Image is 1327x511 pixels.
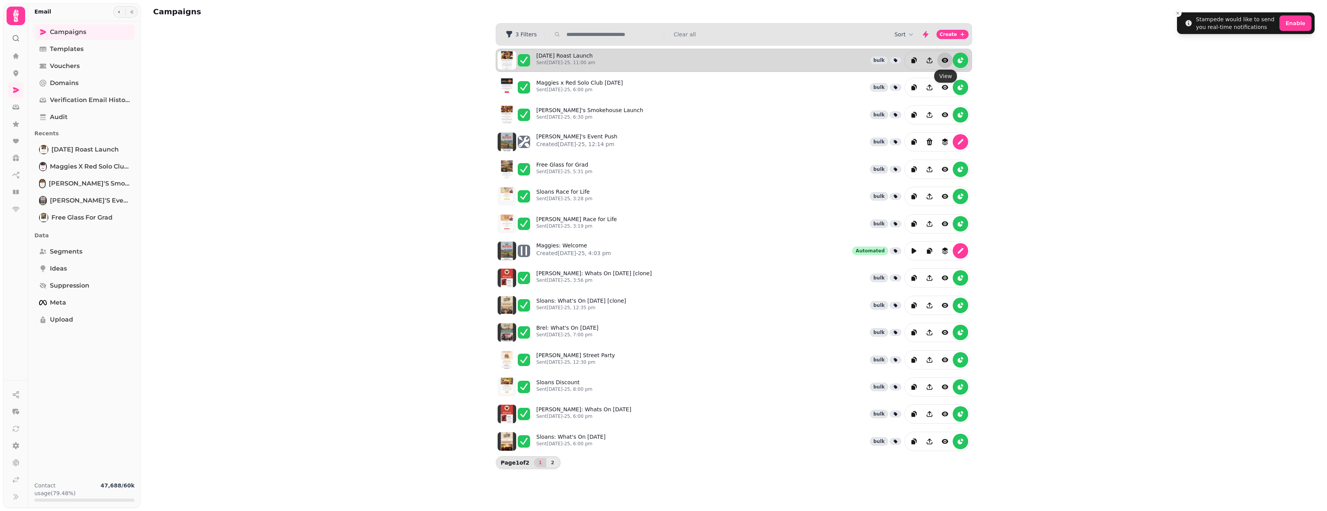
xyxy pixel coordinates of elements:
[28,21,141,475] nav: Tabs
[34,295,135,310] a: Meta
[34,244,135,259] a: Segments
[536,405,631,422] a: [PERSON_NAME]: Whats On [DATE]Sent[DATE]-25, 6:00 pm
[937,216,953,232] button: view
[536,215,617,232] a: [PERSON_NAME] Race for LifeSent[DATE]-25, 3:19 pm
[49,179,130,188] span: [PERSON_NAME]'s Smokehouse Launch
[906,134,922,150] button: duplicate
[40,180,45,187] img: Maggie's Smokehouse Launch
[536,169,592,175] p: Sent [DATE]-25, 5:31 pm
[498,187,516,206] img: aHR0cHM6Ly9zdGFtcGVkZS1zZXJ2aWNlLXByb2QtdGVtcGxhdGUtcHJldmlld3MuczMuZXUtd2VzdC0xLmFtYXpvbmF3cy5jb...
[953,216,968,232] button: reports
[536,114,643,120] p: Sent [DATE]-25, 6:30 pm
[922,379,937,395] button: Share campaign preview
[34,210,135,225] a: Free Glass for GradFree Glass for Grad
[906,53,922,68] button: duplicate
[870,410,888,418] div: bulk
[34,312,135,327] a: Upload
[937,162,953,177] button: view
[953,53,968,68] button: reports
[870,165,888,174] div: bulk
[536,386,592,392] p: Sent [DATE]-25, 8:00 pm
[870,138,888,146] div: bulk
[922,406,937,422] button: Share campaign preview
[34,8,51,15] h2: Email
[674,31,696,38] button: Clear all
[922,298,937,313] button: Share campaign preview
[498,106,516,124] img: aHR0cHM6Ly9zdGFtcGVkZS1zZXJ2aWNlLXByb2QtdGVtcGxhdGUtcHJldmlld3MuczMuZXUtd2VzdC0xLmFtYXpvbmF3cy5jb...
[536,269,652,286] a: [PERSON_NAME]: Whats On [DATE] [clone]Sent[DATE]-25, 3:56 pm
[922,189,937,204] button: Share campaign preview
[906,216,922,232] button: duplicate
[906,189,922,204] button: duplicate
[536,249,611,257] p: Created [DATE]-25, 4:03 pm
[852,247,888,255] div: Automated
[937,406,953,422] button: view
[953,406,968,422] button: reports
[534,458,559,467] nav: Pagination
[101,482,135,489] b: 47,688 / 60k
[536,332,599,338] p: Sent [DATE]-25, 7:00 pm
[34,482,97,497] p: Contact usage (79.48%)
[50,27,86,37] span: Campaigns
[906,243,922,259] button: edit
[953,243,968,259] button: edit
[34,58,135,74] a: Vouchers
[870,356,888,364] div: bulk
[498,405,516,423] img: aHR0cHM6Ly9zdGFtcGVkZS1zZXJ2aWNlLXByb2QtdGVtcGxhdGUtcHJldmlld3MuczMuZXUtd2VzdC0xLmFtYXpvbmF3cy5jb...
[937,107,953,123] button: view
[498,351,516,369] img: aHR0cHM6Ly9zdGFtcGVkZS1zZXJ2aWNlLXByb2QtdGVtcGxhdGUtcHJldmlld3MuczMuZXUtd2VzdC0xLmFtYXpvbmF3cy5jb...
[536,351,615,368] a: [PERSON_NAME] Street PartySent[DATE]-25, 12:30 pm
[937,270,953,286] button: view
[870,301,888,310] div: bulk
[536,196,592,202] p: Sent [DATE]-25, 3:28 pm
[50,112,68,122] span: Audit
[536,297,626,314] a: Sloans: What's On [DATE] [clone]Sent[DATE]-25, 12:35 pm
[34,176,135,191] a: Maggie's Smokehouse Launch[PERSON_NAME]'s Smokehouse Launch
[870,192,888,201] div: bulk
[498,432,516,451] img: aHR0cHM6Ly9zdGFtcGVkZS1zZXJ2aWNlLXByb2QtdGVtcGxhdGUtcHJldmlld3MuczMuZXUtd2VzdC0xLmFtYXpvbmF3cy5jb...
[515,32,537,37] span: 3 Filters
[40,146,48,153] img: Sunday Roast Launch
[536,413,631,419] p: Sent [DATE]-25, 6:00 pm
[922,325,937,340] button: Share campaign preview
[34,75,135,91] a: Domains
[536,188,592,205] a: Sloans Race for LifeSent[DATE]-25, 3:28 pm
[50,61,80,71] span: Vouchers
[922,352,937,368] button: Share campaign preview
[34,41,135,57] a: Templates
[50,196,130,205] span: [PERSON_NAME]'s Event Push
[50,162,130,171] span: Maggies x Red Solo Club [DATE]
[937,298,953,313] button: view
[498,378,516,396] img: aHR0cHM6Ly9zdGFtcGVkZS1zZXJ2aWNlLXByb2QtdGVtcGxhdGUtcHJldmlld3MuczMuZXUtd2VzdC0xLmFtYXpvbmF3cy5jb...
[40,197,46,204] img: Maggie's Event Push
[1174,9,1182,17] button: Close toast
[922,270,937,286] button: Share campaign preview
[894,31,915,38] button: Sort
[906,162,922,177] button: duplicate
[536,378,592,395] a: Sloans DiscountSent[DATE]-25, 8:00 pm
[922,216,937,232] button: Share campaign preview
[50,281,89,290] span: Suppression
[953,270,968,286] button: reports
[922,134,937,150] button: Delete
[953,134,968,150] button: edit
[498,160,516,179] img: aHR0cHM6Ly9zdGFtcGVkZS1zZXJ2aWNlLXByb2QtdGVtcGxhdGUtcHJldmlld3MuczMuZXUtd2VzdC0xLmFtYXpvbmF3cy5jb...
[536,359,615,365] p: Sent [DATE]-25, 12:30 pm
[50,264,67,273] span: Ideas
[937,134,953,150] button: revisions
[50,315,73,324] span: Upload
[906,434,922,449] button: duplicate
[953,434,968,449] button: reports
[953,162,968,177] button: reports
[870,328,888,337] div: bulk
[498,296,516,315] img: aHR0cHM6Ly9zdGFtcGVkZS1zZXJ2aWNlLXByb2QtdGVtcGxhdGUtcHJldmlld3MuczMuZXUtd2VzdC0xLmFtYXpvbmF3cy5jb...
[1279,15,1312,31] button: Enable
[498,323,516,342] img: aHR0cHM6Ly9zdGFtcGVkZS1zZXJ2aWNlLXByb2QtdGVtcGxhdGUtcHJldmlld3MuczMuZXUtd2VzdC0xLmFtYXpvbmF3cy5jb...
[536,433,606,450] a: Sloans: What's On [DATE]Sent[DATE]-25, 6:00 pm
[870,437,888,446] div: bulk
[906,406,922,422] button: duplicate
[40,214,48,221] img: Free Glass for Grad
[34,92,135,108] a: Verification email history
[953,325,968,340] button: reports
[870,383,888,391] div: bulk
